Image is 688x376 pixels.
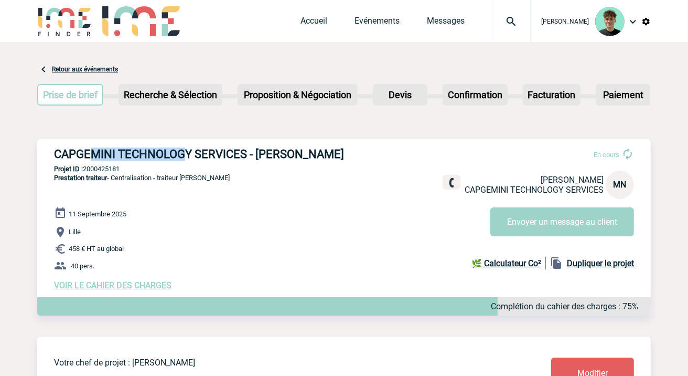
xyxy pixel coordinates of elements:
[490,207,634,236] button: Envoyer un message au client
[447,178,456,187] img: fixe.png
[37,6,92,36] img: IME-Finder
[54,148,369,161] h3: CAPGEMINI TECHNOLOGY SERVICES - [PERSON_NAME]
[69,210,126,218] span: 11 Septembre 2025
[54,174,230,182] span: - Centralisation - traiteur [PERSON_NAME]
[550,257,563,269] img: file_copy-black-24dp.png
[597,85,649,105] p: Paiement
[38,85,102,105] p: Prise de brief
[614,180,627,190] span: MN
[541,175,604,185] span: [PERSON_NAME]
[300,16,327,30] a: Accueil
[54,280,171,290] a: VOIR LE CAHIER DES CHARGES
[69,245,124,253] span: 458 € HT au global
[37,165,651,173] p: 2000425181
[54,174,107,182] span: Prestation traiteur
[465,185,604,195] span: CAPGEMINI TECHNOLOGY SERVICES
[52,66,118,73] a: Retour aux événements
[71,262,94,270] span: 40 pers.
[541,18,589,25] span: [PERSON_NAME]
[444,85,507,105] p: Confirmation
[427,16,465,30] a: Messages
[54,165,83,173] b: Projet ID :
[471,258,541,268] b: 🌿 Calculateur Co²
[594,151,619,159] span: En cours
[567,258,634,268] b: Dupliquer le projet
[54,358,489,368] p: Votre chef de projet : [PERSON_NAME]
[374,85,426,105] p: Devis
[120,85,221,105] p: Recherche & Sélection
[69,228,81,236] span: Lille
[239,85,357,105] p: Proposition & Négociation
[471,257,546,269] a: 🌿 Calculateur Co²
[595,7,625,36] img: 131612-0.png
[354,16,400,30] a: Evénements
[524,85,580,105] p: Facturation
